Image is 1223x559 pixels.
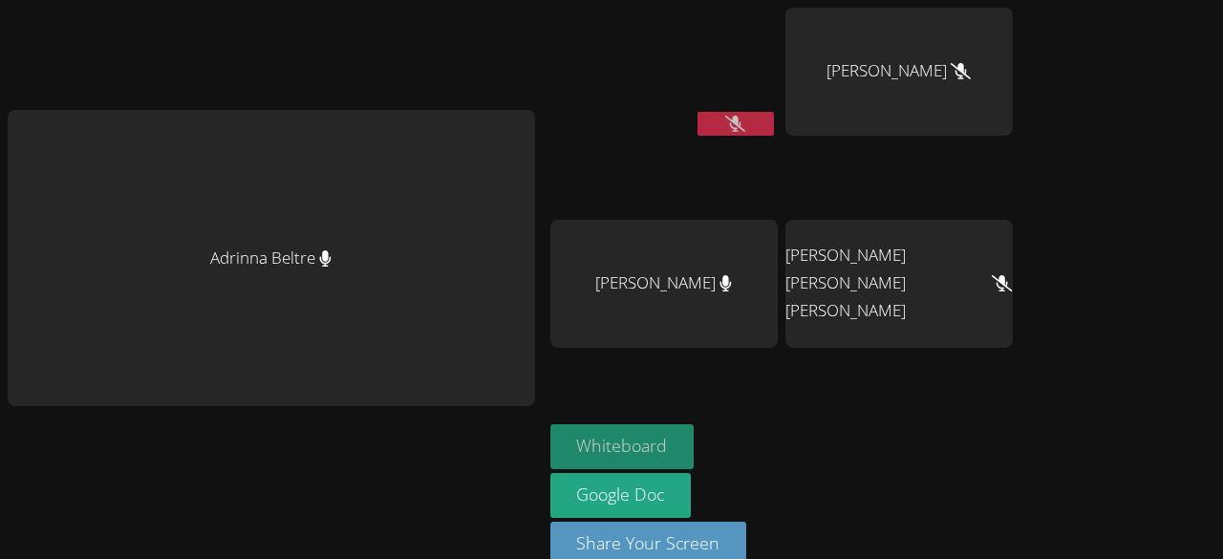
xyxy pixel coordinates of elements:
div: [PERSON_NAME] [785,8,1013,136]
div: [PERSON_NAME] [550,220,778,348]
a: Google Doc [550,473,692,518]
div: [PERSON_NAME] [PERSON_NAME] [PERSON_NAME] [785,220,1013,348]
button: Whiteboard [550,424,695,469]
div: Adrinna Beltre [8,110,535,406]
